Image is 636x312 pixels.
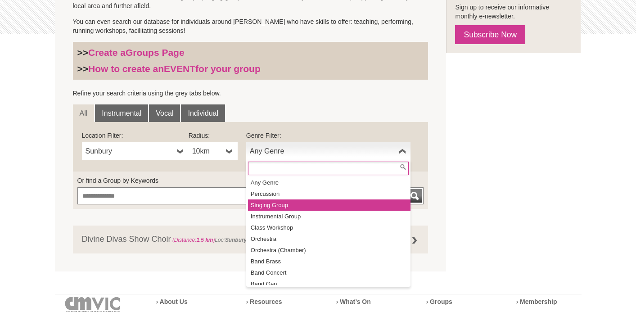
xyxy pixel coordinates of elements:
[246,142,410,160] a: Any Genre
[246,131,410,140] label: Genre Filter:
[248,278,410,289] li: Band Gen
[336,298,371,305] a: › What’s On
[77,176,424,185] label: Or find a Group by Keywords
[172,237,215,243] span: (Distance: )
[248,199,410,211] li: Singing Group
[248,233,410,244] li: Orchestra
[516,298,557,305] a: › Membership
[196,237,213,243] strong: 1.5 km
[73,17,429,35] p: You can even search our database for individuals around [PERSON_NAME] who have skills to offer: t...
[189,142,238,160] a: 10km
[95,104,148,122] a: Instrumental
[126,47,185,58] strong: Groups Page
[88,47,185,58] a: Create aGroups Page
[86,146,173,157] span: Sunbury
[225,237,247,243] strong: Sunbury
[164,63,195,74] strong: EVENT
[250,146,395,157] span: Any Genre
[181,104,225,122] a: Individual
[455,3,572,21] p: Sign up to receive our informative monthly e-newsletter.
[82,142,189,160] a: Sunbury
[248,256,410,267] li: Band Brass
[73,104,95,122] a: All
[156,298,188,305] a: › About Us
[248,211,410,222] li: Instrumental Group
[149,104,180,122] a: Vocal
[426,298,452,305] a: › Groups
[248,177,410,188] li: Any Genre
[171,237,336,243] span: Loc: , Genre: , Members:
[189,131,238,140] label: Radius:
[77,47,424,59] h3: >>
[192,146,222,157] span: 10km
[248,244,410,256] li: Orchestra (Chamber)
[73,226,429,253] a: Divine Divas Show Choir (Distance:1.5 km)Loc:Sunbury, Genre:Singing Group, Members:35
[88,63,261,74] a: How to create anEVENTfor your group
[248,267,410,278] li: Band Concert
[248,188,410,199] li: Percussion
[82,131,189,140] label: Location Filter:
[455,25,525,44] a: Subscribe Now
[246,298,282,305] a: › Resources
[77,63,424,75] h3: >>
[73,89,429,98] p: Refine your search criteria using the grey tabs below.
[248,222,410,233] li: Class Workshop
